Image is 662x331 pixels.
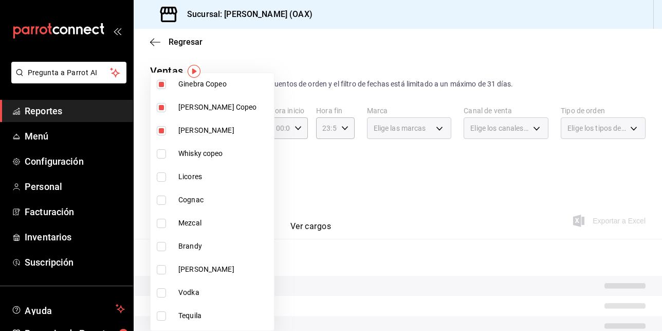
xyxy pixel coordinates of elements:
span: [PERSON_NAME] Copeo [178,102,270,113]
span: Licores [178,171,270,182]
span: [PERSON_NAME] [178,264,270,275]
span: Tequila [178,310,270,321]
img: Tooltip marker [188,65,200,78]
span: [PERSON_NAME] [178,125,270,136]
span: Cognac [178,195,270,205]
span: Mezcal [178,218,270,229]
span: Brandy [178,241,270,252]
span: Whisky copeo [178,148,270,159]
span: Ginebra Copeo [178,79,270,90]
span: Vodka [178,287,270,298]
